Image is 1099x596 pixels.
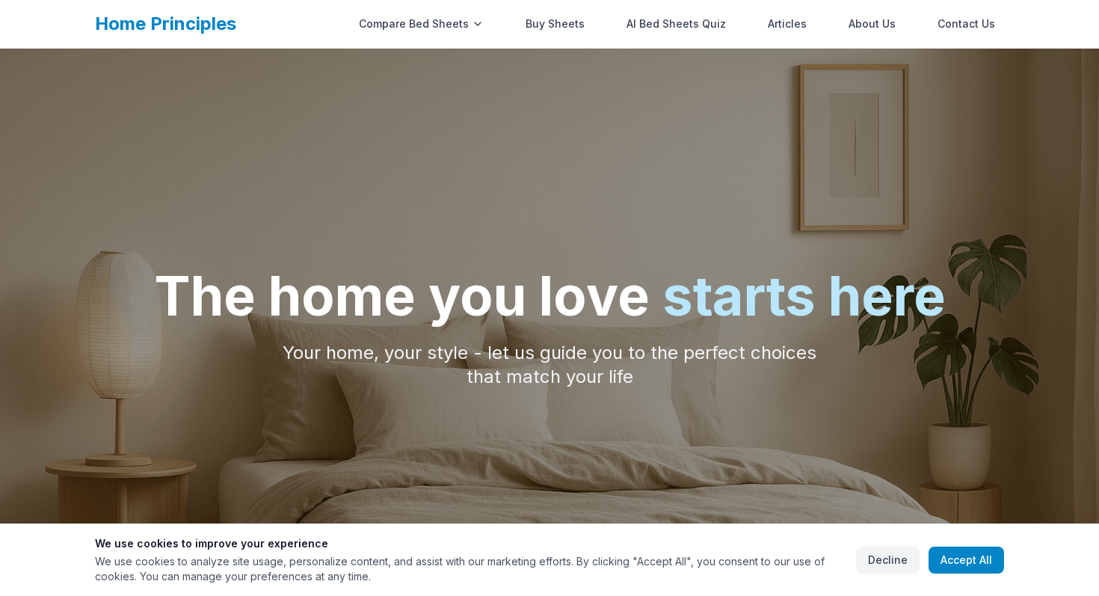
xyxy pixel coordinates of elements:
[95,554,844,584] p: We use cookies to analyze site usage, personalize content, and assist with our marketing efforts....
[350,9,493,39] div: Compare Bed Sheets
[517,9,594,39] a: Buy Sheets
[95,536,844,551] h3: We use cookies to improve your experience
[662,263,946,328] span: starts here
[618,9,735,39] a: AI Bed Sheets Quiz
[929,9,1004,39] a: Contact Us
[262,341,837,389] p: Your home, your style - let us guide you to the perfect choices that match your life
[95,13,236,34] a: Home Principles
[856,547,920,574] button: Decline
[759,9,816,39] a: Articles
[154,269,946,323] h1: The home you love
[929,547,1004,574] button: Accept All
[840,9,905,39] a: About Us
